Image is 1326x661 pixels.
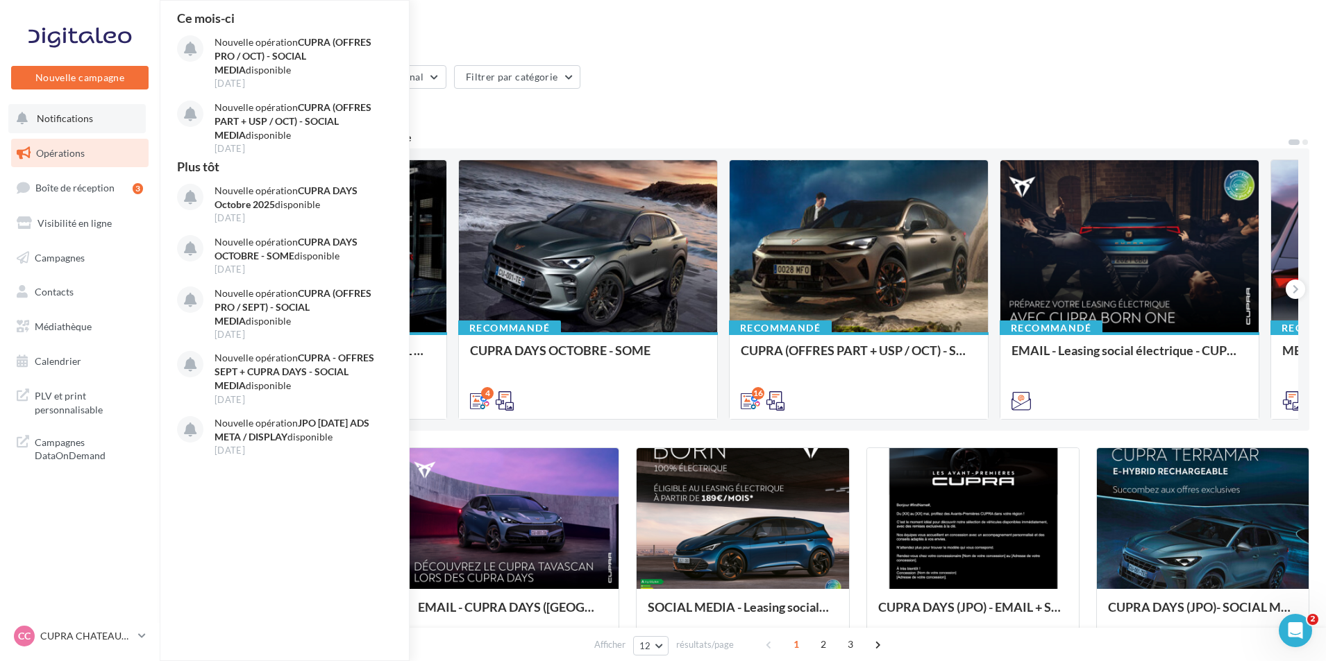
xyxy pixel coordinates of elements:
[176,132,1287,143] div: 5 opérations recommandées par votre enseigne
[35,355,81,367] span: Calendrier
[8,427,151,468] a: Campagnes DataOnDemand
[481,387,494,400] div: 4
[454,65,580,89] button: Filtrer par catégorie
[633,636,669,655] button: 12
[8,243,151,273] a: Campagnes
[11,66,149,89] button: Nouvelle campagne
[785,633,807,655] span: 1
[878,600,1068,628] div: CUPRA DAYS (JPO) - EMAIL + SMS
[1000,320,1102,336] div: Recommandé
[8,347,151,376] a: Calendrier
[8,173,151,203] a: Boîte de réception3
[35,286,74,298] span: Contacts
[812,633,834,655] span: 2
[648,600,837,628] div: SOCIAL MEDIA - Leasing social électrique - CUPRA Born
[752,387,764,400] div: 16
[35,320,92,332] span: Médiathèque
[36,147,85,159] span: Opérations
[18,629,31,643] span: CC
[741,343,977,371] div: CUPRA (OFFRES PART + USP / OCT) - SOCIAL MEDIA
[133,183,143,194] div: 3
[8,139,151,168] a: Opérations
[35,386,143,416] span: PLV et print personnalisable
[1279,614,1312,647] iframe: Intercom live chat
[594,638,626,651] span: Afficher
[176,22,1309,43] div: Opérations marketing
[1012,343,1248,371] div: EMAIL - Leasing social électrique - CUPRA Born One
[1307,614,1318,625] span: 2
[35,251,85,263] span: Campagnes
[37,217,112,229] span: Visibilité en ligne
[40,629,133,643] p: CUPRA CHATEAUROUX
[839,633,862,655] span: 3
[1108,600,1298,628] div: CUPRA DAYS (JPO)- SOCIAL MEDIA
[418,600,607,628] div: EMAIL - CUPRA DAYS ([GEOGRAPHIC_DATA]) Private Générique
[35,182,115,194] span: Boîte de réception
[458,320,561,336] div: Recommandé
[8,104,146,133] button: Notifications
[37,112,93,124] span: Notifications
[639,640,651,651] span: 12
[676,638,734,651] span: résultats/page
[11,623,149,649] a: CC CUPRA CHATEAUROUX
[8,312,151,341] a: Médiathèque
[8,209,151,238] a: Visibilité en ligne
[470,343,706,371] div: CUPRA DAYS OCTOBRE - SOME
[8,277,151,307] a: Contacts
[35,433,143,463] span: Campagnes DataOnDemand
[8,381,151,422] a: PLV et print personnalisable
[729,320,832,336] div: Recommandé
